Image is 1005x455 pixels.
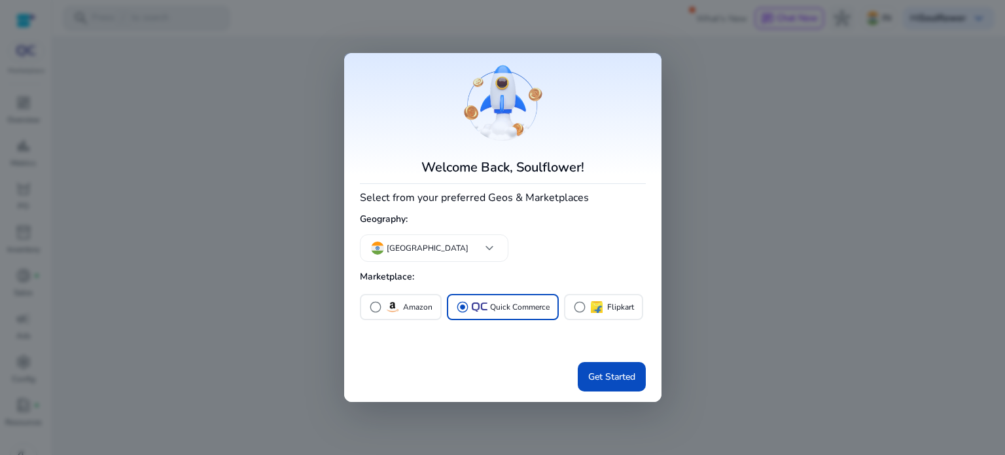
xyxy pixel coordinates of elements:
[360,209,646,230] h5: Geography:
[588,370,635,384] span: Get Started
[369,300,382,314] span: radio_button_unchecked
[371,242,384,255] img: in.svg
[490,300,550,314] p: Quick Commerce
[385,299,400,315] img: amazon.svg
[578,362,646,391] button: Get Started
[607,300,634,314] p: Flipkart
[482,240,497,256] span: keyboard_arrow_down
[472,302,487,311] img: QC-logo.svg
[360,266,646,288] h5: Marketplace:
[403,300,432,314] p: Amazon
[589,299,605,315] img: flipkart.svg
[387,242,468,254] p: [GEOGRAPHIC_DATA]
[573,300,586,314] span: radio_button_unchecked
[456,300,469,314] span: radio_button_checked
